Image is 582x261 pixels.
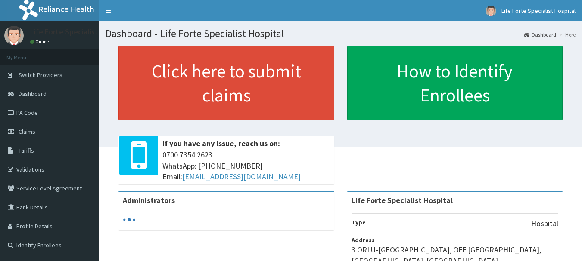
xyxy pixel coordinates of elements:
span: Dashboard [19,90,47,98]
a: [EMAIL_ADDRESS][DOMAIN_NAME] [182,172,301,181]
a: Dashboard [524,31,556,38]
b: If you have any issue, reach us on: [162,138,280,148]
span: Life Forte Specialist Hospital [501,7,576,15]
svg: audio-loading [123,213,136,226]
b: Address [352,236,375,244]
span: Claims [19,128,35,135]
a: How to Identify Enrollees [347,46,563,120]
img: User Image [486,6,496,16]
span: Tariffs [19,147,34,154]
img: User Image [4,26,24,45]
b: Administrators [123,195,175,205]
li: Here [557,31,576,38]
span: 0700 7354 2623 WhatsApp: [PHONE_NUMBER] Email: [162,149,330,182]
b: Type [352,218,366,226]
h1: Dashboard - Life Forte Specialist Hospital [106,28,576,39]
a: Click here to submit claims [118,46,334,120]
span: Switch Providers [19,71,62,79]
p: Hospital [531,218,558,229]
a: Online [30,39,51,45]
strong: Life Forte Specialist Hospital [352,195,453,205]
p: Life Forte Specialist Hospital [30,28,128,36]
